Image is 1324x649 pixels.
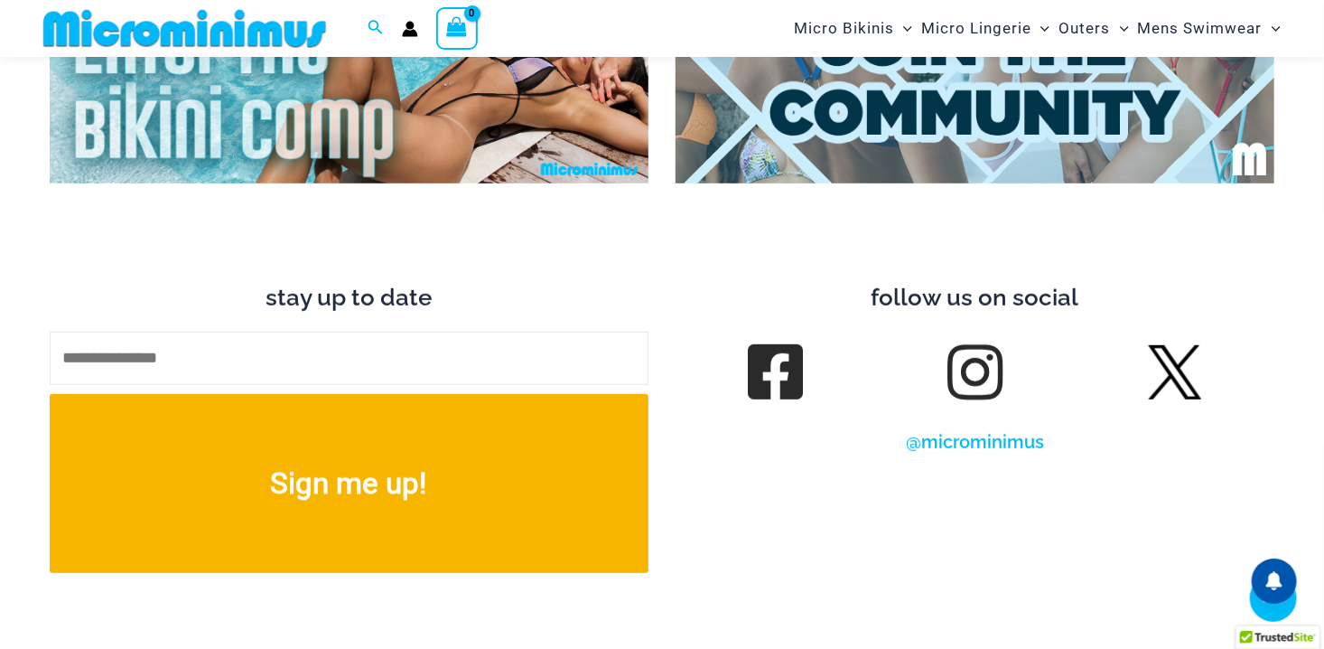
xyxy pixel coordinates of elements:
span: Menu Toggle [1111,5,1129,52]
span: Micro Lingerie [921,5,1031,52]
a: Search icon link [368,17,384,40]
a: Mens SwimwearMenu ToggleMenu Toggle [1133,5,1285,52]
a: @microminimus [906,431,1044,453]
a: follow us on Facebook [751,347,801,398]
nav: Site Navigation [787,3,1288,54]
span: Menu Toggle [1263,5,1281,52]
a: OutersMenu ToggleMenu Toggle [1055,5,1133,52]
span: Outers [1059,5,1111,52]
span: Micro Bikinis [794,5,894,52]
a: Micro LingerieMenu ToggleMenu Toggle [917,5,1054,52]
a: View Shopping Cart, empty [436,7,478,49]
span: Mens Swimwear [1138,5,1263,52]
a: Micro BikinisMenu ToggleMenu Toggle [789,5,917,52]
span: Menu Toggle [1031,5,1049,52]
button: Sign me up! [50,394,648,574]
h3: follow us on social [676,283,1274,314]
span: Menu Toggle [894,5,912,52]
a: Account icon link [402,21,418,37]
a: Follow us on Instagram [950,347,1001,398]
img: Twitter X Logo 42562 [1148,345,1202,400]
img: MM SHOP LOGO FLAT [36,8,333,49]
h3: stay up to date [50,283,648,314]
